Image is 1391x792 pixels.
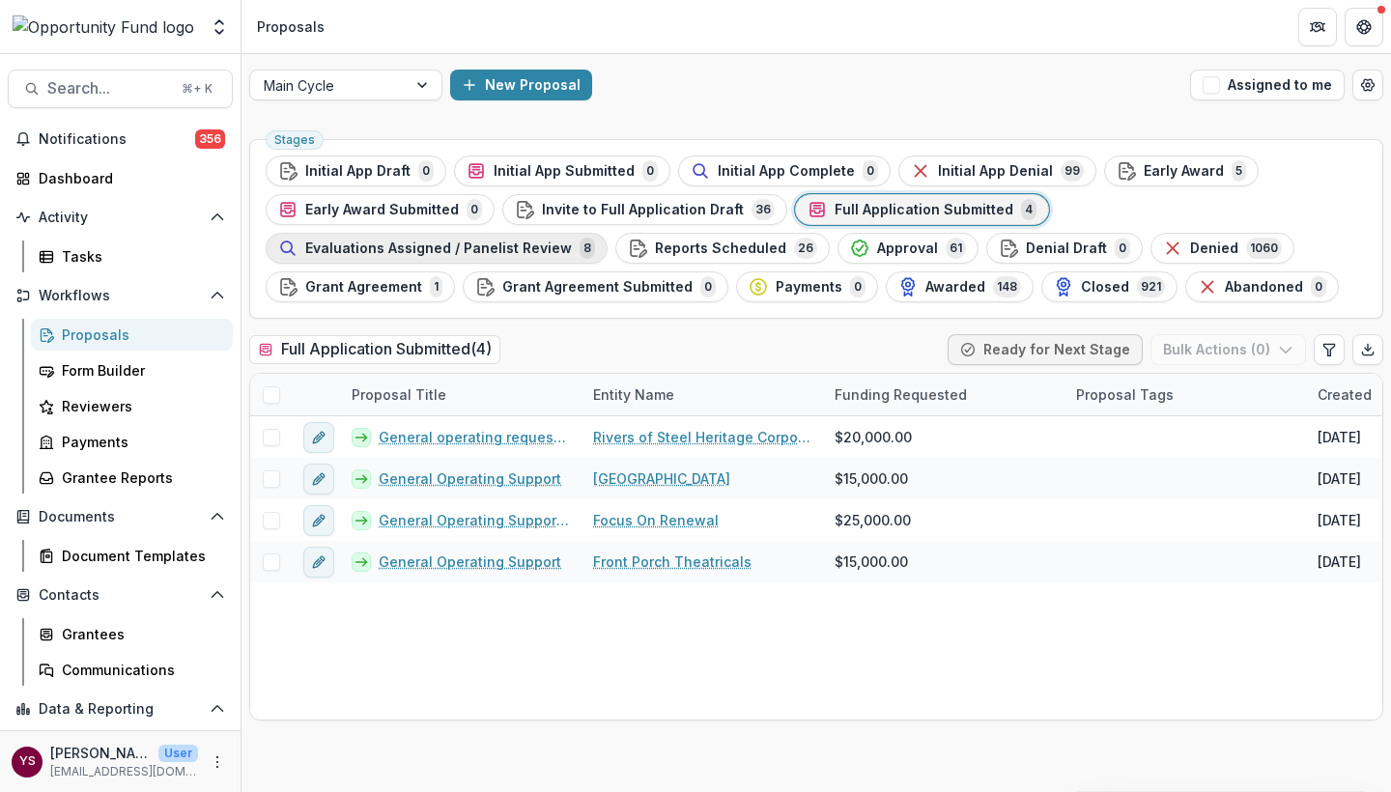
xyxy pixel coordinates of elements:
div: [DATE] [1318,468,1361,489]
a: Form Builder [31,354,233,386]
a: Grantees [31,618,233,650]
span: 26 [794,238,817,259]
a: General operating request associated with establishing the [PERSON_NAME] as a craft center in [GE... [379,427,570,447]
span: Awarded [925,279,985,296]
button: Open Workflows [8,280,233,311]
span: Grant Agreement Submitted [502,279,693,296]
span: Stages [274,133,315,147]
button: Open entity switcher [206,8,233,46]
button: Awarded148 [886,271,1034,302]
button: Initial App Draft0 [266,156,446,186]
button: Open Contacts [8,580,233,610]
div: Created [1306,384,1383,405]
span: Denied [1190,240,1238,257]
button: Search... [8,70,233,108]
span: 0 [467,199,482,220]
button: Reports Scheduled26 [615,233,830,264]
span: Denial Draft [1026,240,1107,257]
button: edit [303,422,334,453]
button: Grant Agreement1 [266,271,455,302]
button: Open Data & Reporting [8,693,233,724]
a: Front Porch Theatricals [593,552,752,572]
button: Abandoned0 [1185,271,1339,302]
a: Dashboard [8,162,233,194]
button: Open Activity [8,202,233,233]
span: Contacts [39,587,202,604]
span: 0 [850,276,866,297]
span: Initial App Submitted [494,163,635,180]
span: 0 [1311,276,1326,297]
div: Entity Name [582,384,686,405]
div: Communications [62,660,217,680]
button: Evaluations Assigned / Panelist Review8 [266,233,608,264]
div: Proposal Tags [1065,374,1306,415]
span: 61 [946,238,966,259]
span: 0 [1115,238,1130,259]
span: Invite to Full Application Draft [542,202,744,218]
button: Get Help [1345,8,1383,46]
span: Evaluations Assigned / Panelist Review [305,240,572,257]
button: edit [303,464,334,495]
a: Reviewers [31,390,233,422]
span: Payments [776,279,842,296]
span: Approval [877,240,938,257]
button: Open table manager [1352,70,1383,100]
button: Bulk Actions (0) [1150,334,1306,365]
a: General Operating Support [379,468,561,489]
button: More [206,750,229,774]
div: Form Builder [62,360,217,381]
span: 1060 [1246,238,1282,259]
div: Proposal Title [340,374,582,415]
a: Communications [31,654,233,686]
div: Tasks [62,246,217,267]
button: Early Award Submitted0 [266,194,495,225]
span: Workflows [39,288,202,304]
button: Full Application Submitted4 [795,194,1049,225]
button: Open Documents [8,501,233,532]
span: 36 [752,199,775,220]
h2: Full Application Submitted ( 4 ) [249,335,500,363]
button: Denial Draft0 [986,233,1143,264]
nav: breadcrumb [249,13,332,41]
button: Payments0 [736,271,878,302]
span: Activity [39,210,202,226]
div: yvette shipman [19,755,36,768]
span: 8 [580,238,595,259]
span: $25,000.00 [835,510,911,530]
span: 5 [1232,160,1246,182]
div: Proposals [62,325,217,345]
div: [DATE] [1318,552,1361,572]
span: Initial App Draft [305,163,411,180]
button: Notifications356 [8,124,233,155]
p: [PERSON_NAME] [50,743,151,763]
button: edit [303,505,334,536]
p: User [158,745,198,762]
a: Proposals [31,319,233,351]
div: Proposal Title [340,384,458,405]
a: [GEOGRAPHIC_DATA] [593,468,730,489]
a: Focus On Renewal [593,510,719,530]
span: 921 [1137,276,1165,297]
a: General Operating Support for the Community Resource Center and [DATE] morning Arts programming [379,510,570,530]
span: Early Award Submitted [305,202,459,218]
div: Payments [62,432,217,452]
span: 99 [1061,160,1084,182]
div: Grantees [62,624,217,644]
button: Grant Agreement Submitted0 [463,271,728,302]
button: Approval61 [837,233,979,264]
button: Assigned to me [1190,70,1345,100]
div: Funding Requested [823,374,1065,415]
span: 0 [642,160,658,182]
div: Proposals [257,16,325,37]
button: Initial App Submitted0 [454,156,670,186]
a: Document Templates [31,540,233,572]
span: Search... [47,79,170,98]
span: Early Award [1144,163,1224,180]
span: Data & Reporting [39,701,202,718]
span: 4 [1021,199,1036,220]
button: Initial App Complete0 [678,156,891,186]
a: Rivers of Steel Heritage Corporation [593,427,811,447]
div: [DATE] [1318,427,1361,447]
span: $20,000.00 [835,427,912,447]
